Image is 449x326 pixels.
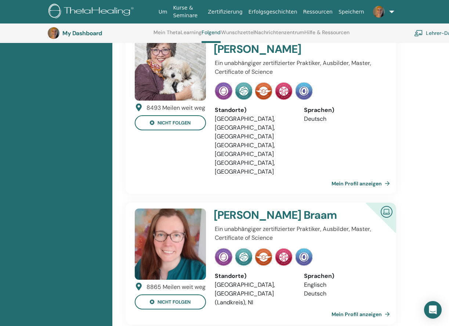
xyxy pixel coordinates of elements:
p: Ein unabhängiger zertifizierter Praktiker, Ausbilder, Master, Certificate of Science [215,59,383,76]
a: Mein Profil anzeigen [332,176,393,191]
div: Sprachen) [304,272,383,280]
a: Hilfe & Ressourcen [304,29,350,41]
a: Folgend [202,29,221,43]
a: Speichern [336,5,367,19]
li: Deutsch [304,289,383,298]
h4: [PERSON_NAME] [PERSON_NAME] [214,29,354,56]
img: default.jpg [48,27,59,39]
div: Open Intercom Messenger [424,301,442,319]
img: default.jpg [373,6,385,18]
div: 8865 Meilen weit weg [146,283,206,291]
a: Kurse & Seminare [170,1,205,22]
div: Standorte) [215,106,293,115]
div: Standorte) [215,272,293,280]
a: Zertifizierung [205,5,245,19]
img: chalkboard-teacher.svg [414,30,423,36]
a: Wunschzettel [221,29,254,41]
a: Erfolgsgeschichten [246,5,300,19]
li: [GEOGRAPHIC_DATA], [GEOGRAPHIC_DATA] (Landkreis), NI [215,280,293,307]
img: default.jpg [135,29,206,101]
h3: My Dashboard [62,30,136,37]
a: Nachrichtenzentrum [254,29,304,41]
div: Zertifizierter Online -Ausbilder [354,203,396,245]
p: Ein unabhängiger zertifizierter Praktiker, Ausbilder, Master, Certificate of Science [215,225,383,242]
button: nicht folgen [135,115,206,130]
h4: [PERSON_NAME] Braam [214,209,354,222]
img: logo.png [48,4,136,20]
div: 8493 Meilen weit weg [146,104,205,112]
li: Deutsch [304,115,383,123]
li: [GEOGRAPHIC_DATA], [GEOGRAPHIC_DATA] [215,159,293,176]
img: Zertifizierter Online -Ausbilder [378,203,395,220]
a: Mein ThetaLearning [153,29,202,41]
li: [GEOGRAPHIC_DATA], [GEOGRAPHIC_DATA], [GEOGRAPHIC_DATA] [215,115,293,141]
a: Ressourcen [300,5,336,19]
a: Um [156,5,170,19]
img: default.jpg [135,209,206,280]
button: nicht folgen [135,294,206,309]
li: Englisch [304,280,383,289]
a: Mein Profil anzeigen [332,307,393,322]
div: Sprachen) [304,106,383,115]
li: [GEOGRAPHIC_DATA], [GEOGRAPHIC_DATA] [215,141,293,159]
